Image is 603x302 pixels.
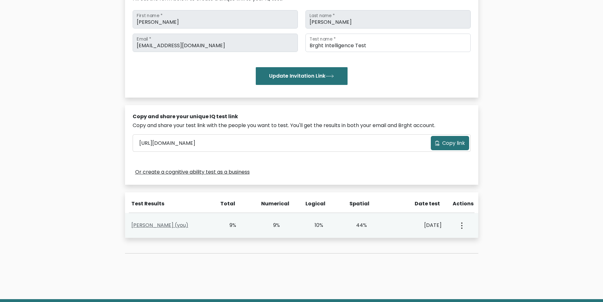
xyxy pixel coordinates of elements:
[305,34,471,52] input: Test name
[261,200,280,208] div: Numerical
[133,113,471,120] div: Copy and share your unique IQ test link
[135,168,250,176] a: Or create a cognitive ability test as a business
[393,222,442,229] div: [DATE]
[131,200,210,208] div: Test Results
[133,122,471,129] div: Copy and share your test link with the people you want to test. You'll get the results in both yo...
[349,200,368,208] div: Spatial
[431,136,469,150] button: Copy link
[133,34,298,52] input: Email
[217,200,236,208] div: Total
[131,222,188,229] a: [PERSON_NAME] (you)
[305,200,324,208] div: Logical
[305,10,471,29] input: Last name
[442,139,465,147] span: Copy link
[262,222,280,229] div: 9%
[133,10,298,29] input: First name
[453,200,474,208] div: Actions
[218,222,236,229] div: 9%
[394,200,445,208] div: Date test
[349,222,367,229] div: 44%
[305,222,323,229] div: 10%
[256,67,348,85] button: Update Invitation Link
